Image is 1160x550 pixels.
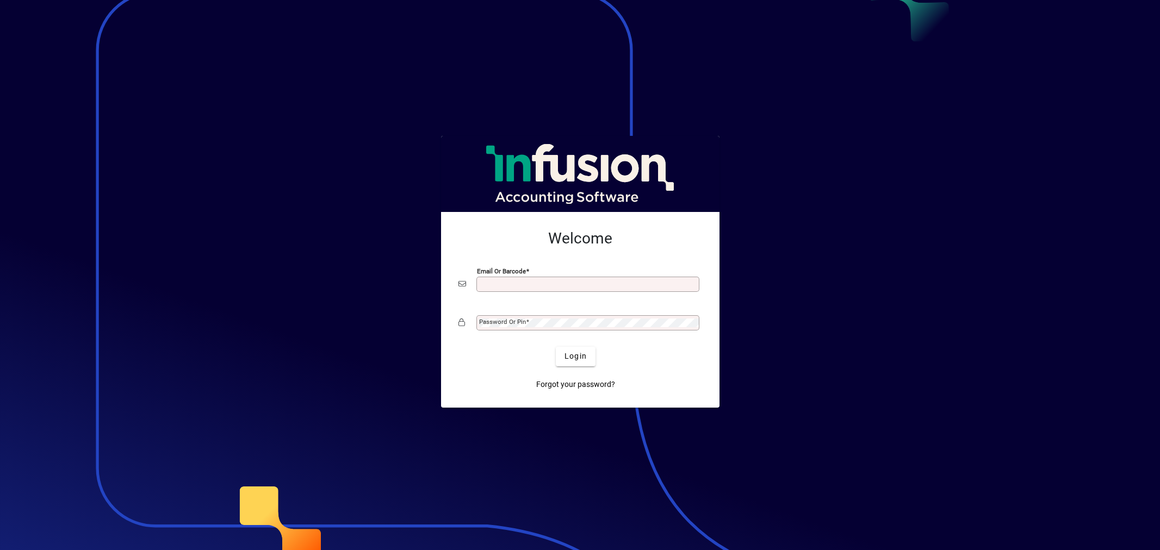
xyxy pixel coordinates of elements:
[477,267,526,274] mat-label: Email or Barcode
[532,375,619,395] a: Forgot your password?
[556,347,595,366] button: Login
[458,229,702,248] h2: Welcome
[536,379,615,390] span: Forgot your password?
[479,318,526,326] mat-label: Password or Pin
[565,351,587,362] span: Login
